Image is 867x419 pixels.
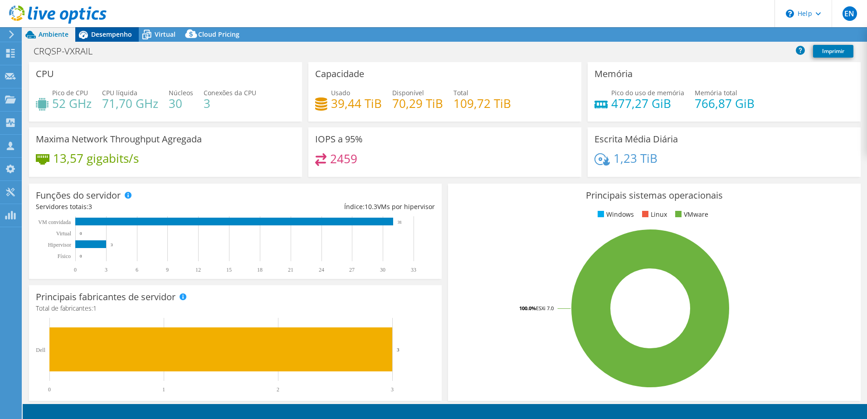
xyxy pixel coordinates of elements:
text: 3 [391,386,394,393]
h3: Principais fabricantes de servidor [36,292,175,302]
text: Hipervisor [48,242,71,248]
li: VMware [673,209,708,219]
h4: 477,27 GiB [611,98,684,108]
h1: CRQSP-VXRAIL [29,46,107,56]
span: Pico de CPU [52,88,88,97]
h4: Total de fabricantes: [36,303,435,313]
h4: 52 GHz [52,98,92,108]
h4: 39,44 TiB [331,98,382,108]
tspan: ESXi 7.0 [536,305,554,312]
span: 10.3 [365,202,377,211]
h3: Capacidade [315,69,364,79]
text: 0 [80,231,82,236]
h3: Escrita Média Diária [594,134,678,144]
text: VM convidada [38,219,71,225]
h4: 2459 [330,154,357,164]
text: 15 [226,267,232,273]
span: CPU líquida [102,88,137,97]
span: Conexões da CPU [204,88,256,97]
span: Cloud Pricing [198,30,239,39]
text: 0 [48,386,51,393]
span: Total [453,88,468,97]
h3: CPU [36,69,54,79]
span: Disponível [392,88,424,97]
h4: 13,57 gigabits/s [53,153,139,163]
tspan: 100.0% [519,305,536,312]
h3: Memória [594,69,633,79]
text: 2 [277,386,279,393]
span: Desempenho [91,30,132,39]
text: 21 [288,267,293,273]
h4: 71,70 GHz [102,98,158,108]
text: 27 [349,267,355,273]
h4: 3 [204,98,256,108]
span: Ambiente [39,30,68,39]
span: 1 [93,304,97,312]
text: 0 [74,267,77,273]
h3: IOPS a 95% [315,134,363,144]
text: 18 [257,267,263,273]
h4: 30 [169,98,193,108]
h4: 766,87 GiB [695,98,755,108]
text: 0 [80,254,82,258]
svg: \n [786,10,794,18]
span: Virtual [155,30,175,39]
text: Dell [36,347,45,353]
h3: Maxima Network Throughput Agregada [36,134,202,144]
text: 30 [380,267,385,273]
span: EN [843,6,857,21]
div: Servidores totais: [36,202,235,212]
text: 6 [136,267,138,273]
text: 3 [111,243,113,247]
h4: 109,72 TiB [453,98,511,108]
li: Linux [640,209,667,219]
h4: 1,23 TiB [614,153,658,163]
text: 24 [319,267,324,273]
span: Núcleos [169,88,193,97]
li: Windows [595,209,634,219]
span: Memória total [695,88,737,97]
text: 1 [162,386,165,393]
span: Pico do uso de memória [611,88,684,97]
text: 9 [166,267,169,273]
a: Imprimir [813,45,853,58]
text: 33 [411,267,416,273]
text: Virtual [56,230,72,237]
span: Usado [331,88,350,97]
text: 3 [397,347,399,352]
text: 31 [398,220,402,224]
span: 3 [88,202,92,211]
text: 3 [105,267,107,273]
div: Índice: VMs por hipervisor [235,202,435,212]
h3: Principais sistemas operacionais [455,190,854,200]
text: 12 [195,267,201,273]
h3: Funções do servidor [36,190,121,200]
h4: 70,29 TiB [392,98,443,108]
tspan: Físico [58,253,71,259]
